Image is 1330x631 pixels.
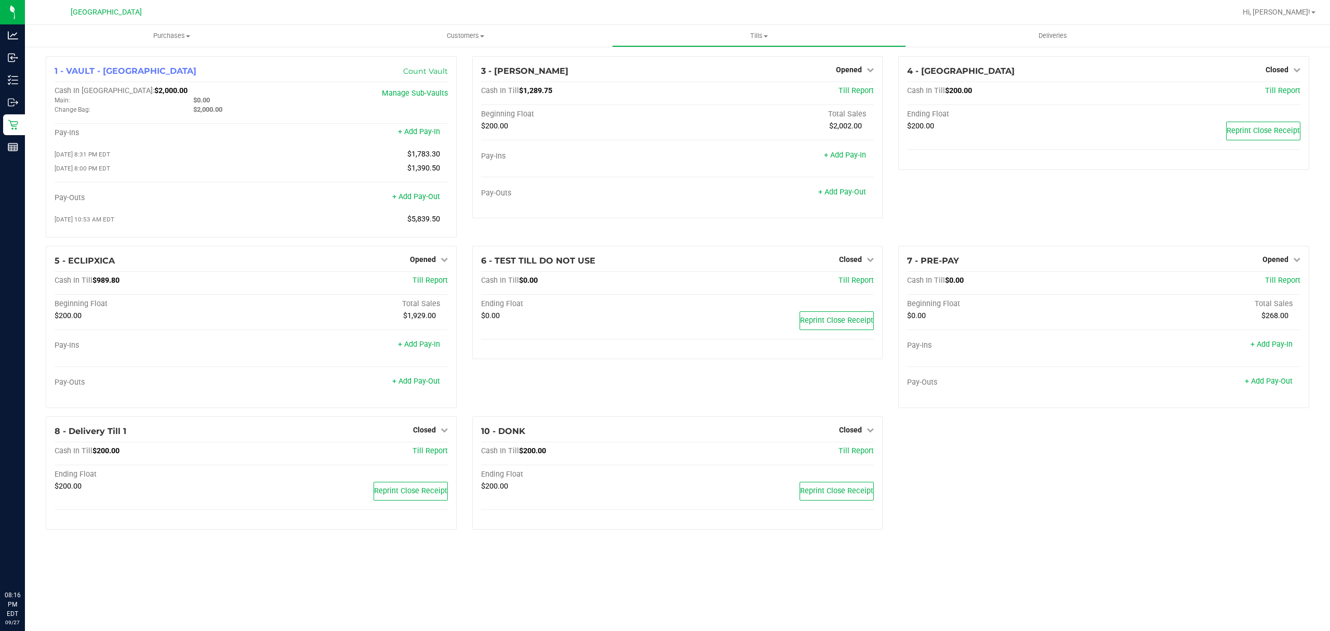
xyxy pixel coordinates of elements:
[612,25,906,47] a: Tills
[55,446,92,455] span: Cash In Till
[55,106,90,113] span: Change Bag:
[1245,377,1293,386] a: + Add Pay-Out
[481,122,508,130] span: $200.00
[907,299,1103,309] div: Beginning Float
[251,299,447,309] div: Total Sales
[25,31,318,41] span: Purchases
[481,446,519,455] span: Cash In Till
[839,255,862,264] span: Closed
[55,426,126,436] span: 8 - Delivery Till 1
[519,86,552,95] span: $1,289.75
[481,110,677,119] div: Beginning Float
[907,311,926,320] span: $0.00
[8,97,18,108] inline-svg: Outbound
[1227,126,1300,135] span: Reprint Close Receipt
[392,377,440,386] a: + Add Pay-Out
[55,97,70,104] span: Main:
[1262,255,1288,264] span: Opened
[839,426,862,434] span: Closed
[1226,122,1300,140] button: Reprint Close Receipt
[55,151,110,158] span: [DATE] 8:31 PM EDT
[8,30,18,41] inline-svg: Analytics
[481,299,677,309] div: Ending Float
[55,311,82,320] span: $200.00
[5,590,20,619] p: 08:16 PM EDT
[5,619,20,626] p: 09/27
[481,256,595,266] span: 6 - TEST TILL DO NOT USE
[839,446,874,455] a: Till Report
[398,127,440,136] a: + Add Pay-In
[318,25,612,47] a: Customers
[407,215,440,224] span: $5,839.50
[55,128,251,138] div: Pay-Ins
[519,446,546,455] span: $200.00
[92,276,119,285] span: $989.80
[1265,276,1300,285] span: Till Report
[907,86,945,95] span: Cash In Till
[906,25,1200,47] a: Deliveries
[907,122,934,130] span: $200.00
[800,487,873,495] span: Reprint Close Receipt
[907,378,1103,387] div: Pay-Outs
[319,31,611,41] span: Customers
[403,67,448,76] a: Count Vault
[481,470,677,479] div: Ending Float
[392,192,440,201] a: + Add Pay-Out
[25,25,318,47] a: Purchases
[677,110,874,119] div: Total Sales
[55,193,251,203] div: Pay-Outs
[829,122,862,130] span: $2,002.00
[1265,86,1300,95] a: Till Report
[481,276,519,285] span: Cash In Till
[382,89,448,98] a: Manage Sub-Vaults
[193,106,222,113] span: $2,000.00
[613,31,905,41] span: Tills
[907,276,945,285] span: Cash In Till
[818,188,866,196] a: + Add Pay-Out
[410,255,436,264] span: Opened
[481,426,525,436] span: 10 - DONK
[907,110,1103,119] div: Ending Float
[55,299,251,309] div: Beginning Float
[907,341,1103,350] div: Pay-Ins
[1251,340,1293,349] a: + Add Pay-In
[481,86,519,95] span: Cash In Till
[193,96,210,104] span: $0.00
[839,86,874,95] a: Till Report
[374,482,448,501] button: Reprint Close Receipt
[71,8,142,17] span: [GEOGRAPHIC_DATA]
[55,470,251,479] div: Ending Float
[481,482,508,491] span: $200.00
[55,165,110,172] span: [DATE] 8:00 PM EDT
[407,164,440,173] span: $1,390.50
[8,142,18,152] inline-svg: Reports
[1025,31,1081,41] span: Deliveries
[55,86,154,95] span: Cash In [GEOGRAPHIC_DATA]:
[413,276,448,285] span: Till Report
[1261,311,1288,320] span: $268.00
[55,482,82,491] span: $200.00
[55,378,251,387] div: Pay-Outs
[374,487,447,495] span: Reprint Close Receipt
[481,189,677,198] div: Pay-Outs
[10,548,42,579] iframe: Resource center
[839,276,874,285] a: Till Report
[55,256,115,266] span: 5 - ECLIPXICA
[8,75,18,85] inline-svg: Inventory
[945,86,972,95] span: $200.00
[945,276,964,285] span: $0.00
[407,150,440,159] span: $1,783.30
[8,120,18,130] inline-svg: Retail
[55,66,196,76] span: 1 - VAULT - [GEOGRAPHIC_DATA]
[824,151,866,160] a: + Add Pay-In
[413,426,436,434] span: Closed
[1243,8,1310,16] span: Hi, [PERSON_NAME]!
[519,276,538,285] span: $0.00
[413,446,448,455] a: Till Report
[55,276,92,285] span: Cash In Till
